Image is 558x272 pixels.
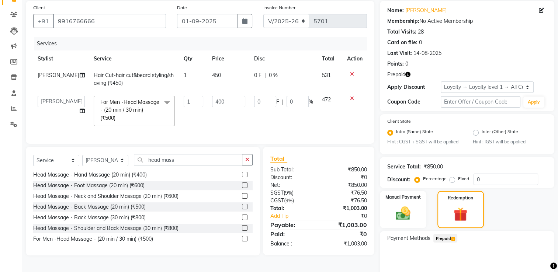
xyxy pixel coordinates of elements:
[387,139,461,145] small: Hint : CGST + SGST will be applied
[270,155,287,163] span: Total
[319,240,372,248] div: ₹1,003.00
[33,192,179,200] div: Head Massage - Neck and Shoulder Massage (20 min) (₹600)
[319,189,372,197] div: ₹76.50
[405,60,408,68] div: 0
[419,39,422,46] div: 0
[387,17,547,25] div: No Active Membership
[319,166,372,174] div: ₹850.00
[285,198,292,203] span: 9%
[387,234,430,242] span: Payment Methods
[265,205,319,212] div: Total:
[33,203,146,211] div: Head Massage - Back Massage (20 min) (₹500)
[523,97,544,108] button: Apply
[53,14,166,28] input: Search by Name/Mobile/Email/Code
[33,50,89,67] th: Stylist
[309,98,313,106] span: %
[387,17,419,25] div: Membership:
[322,96,331,103] span: 472
[343,50,367,67] th: Action
[319,174,372,181] div: ₹0
[265,174,319,181] div: Discount:
[33,14,54,28] button: +91
[34,37,372,50] div: Services
[319,220,372,229] div: ₹1,003.00
[387,60,404,68] div: Points:
[387,176,410,184] div: Discount:
[33,224,179,232] div: Head Massage - Shoulder and Back Massage (30 min) (₹800)
[212,72,221,79] span: 450
[33,4,45,11] label: Client
[424,163,443,171] div: ₹850.00
[387,118,411,125] label: Client State
[265,181,319,189] div: Net:
[264,72,266,79] span: |
[387,71,405,79] span: Prepaid
[387,39,417,46] div: Card on file:
[254,72,261,79] span: 0 F
[448,195,473,201] label: Redemption
[33,235,153,243] div: For Men -Head Massage - (20 min / 30 min) (₹500)
[451,237,455,241] span: 1
[177,4,187,11] label: Date
[387,49,412,57] div: Last Visit:
[423,175,447,182] label: Percentage
[265,166,319,174] div: Sub Total:
[33,171,147,179] div: Head Massage - Hand Massage (20 min) (₹400)
[179,50,208,67] th: Qty
[265,197,319,205] div: ( )
[319,181,372,189] div: ₹850.00
[387,163,421,171] div: Service Total:
[482,128,518,137] label: Inter (Other) State
[319,205,372,212] div: ₹1,003.00
[89,50,179,67] th: Service
[387,7,404,14] div: Name:
[265,240,319,248] div: Balance :
[94,72,174,86] span: Hair Cut-hair cut&beard styling/shaving (₹450)
[418,28,424,36] div: 28
[270,197,284,204] span: CGST
[250,50,318,67] th: Disc
[387,83,440,91] div: Apply Discount
[405,7,447,14] a: [PERSON_NAME]
[184,72,187,79] span: 1
[33,214,146,222] div: Head Massage - Back Massage (30 min) (₹800)
[473,139,547,145] small: Hint : IGST will be applied
[263,4,295,11] label: Invoice Number
[387,98,440,106] div: Coupon Code
[449,206,472,223] img: _gift.svg
[38,72,79,79] span: [PERSON_NAME]
[319,197,372,205] div: ₹76.50
[269,72,278,79] span: 0 %
[391,205,415,222] img: _cash.svg
[385,194,421,200] label: Manual Payment
[413,49,441,57] div: 14-08-2025
[458,175,469,182] label: Fixed
[322,72,331,79] span: 531
[441,96,520,108] input: Enter Offer / Coupon Code
[318,50,343,67] th: Total
[33,182,145,189] div: Head Massage - Foot Massage (20 min) (₹600)
[100,99,159,121] span: For Men -Head Massage - (20 min / 30 min) (₹500)
[265,189,319,197] div: ( )
[396,128,433,137] label: Intra (Same) State
[328,212,373,220] div: ₹0
[270,189,284,196] span: SGST
[265,220,319,229] div: Payable:
[265,212,327,220] a: Add Tip
[433,234,457,243] span: Prepaid
[115,115,119,121] a: x
[276,98,279,106] span: F
[208,50,249,67] th: Price
[134,154,242,165] input: Search or Scan
[387,28,416,36] div: Total Visits:
[282,98,284,106] span: |
[285,190,292,196] span: 9%
[265,230,319,238] div: Paid:
[319,230,372,238] div: ₹0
